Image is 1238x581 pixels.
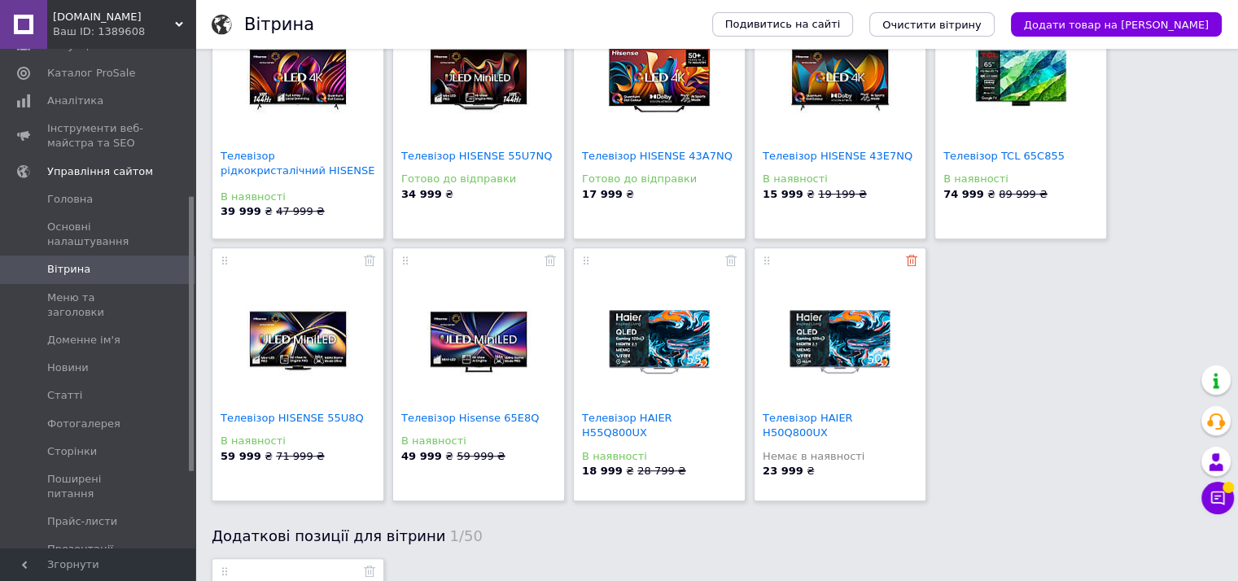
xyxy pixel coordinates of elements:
span: Очистити вітрину [882,19,981,31]
span: Додати товар на [PERSON_NAME] [1024,19,1209,31]
b: 34 999 [401,188,442,200]
span: Поширені питання [47,472,151,501]
button: Додати товар на [PERSON_NAME] [1011,12,1222,37]
span: 19 199 ₴ [818,188,867,200]
b: 39 999 [221,205,261,217]
span: 89 999 ₴ [999,188,1048,200]
a: Телевізор HISENSE 55U8Q [221,412,364,424]
div: ₴ [582,187,737,202]
span: 47 999 ₴ [276,205,325,217]
img: Телевізор HISENSE 55U8Q [247,290,349,393]
span: SmartShop.kr.ua [53,10,175,24]
span: Вітрина [47,262,90,277]
img: Телевізор HISENSE 55U7NQ [427,28,530,131]
div: ₴ [763,464,917,478]
div: Готово до відправки [582,172,737,186]
span: 59 999 ₴ [457,450,505,462]
span: Доменне ім'я [47,333,120,347]
span: 1/50 [449,527,482,544]
b: 18 999 [582,465,623,477]
a: Телевізор HISENSE 43E7NQ [763,150,912,162]
span: ₴ [763,188,818,200]
div: В наявності [221,190,375,204]
a: Прибрати з вітрини [364,564,375,576]
span: Головна [47,192,93,207]
b: 17 999 [582,188,623,200]
a: Телевізор HAIER H55Q800UX [582,412,672,439]
img: Телевізор HAIER H50Q800UX [789,309,891,374]
div: Готово до відправки [401,172,556,186]
span: ₴ [221,205,276,217]
span: Статті [47,388,82,403]
img: Телевізор Hisense 65E8Q [427,290,530,393]
img: Телевізор HISENSE 43E7NQ [789,28,891,131]
span: Управління сайтом [47,164,153,179]
span: Новини [47,360,89,375]
img: Телевізор рідкокристалічний HISENSE 65E7NQ PRO [247,28,349,131]
a: Телевізор Hisense 65E8Q [401,412,539,424]
div: В наявності [582,449,737,464]
img: Телевізор HAIER H55Q800UX [608,309,711,374]
div: В наявності [221,434,375,448]
div: ₴ [401,187,556,202]
a: Подивитись на сайті [712,12,854,37]
button: Очистити вітрину [869,12,994,37]
span: Презентації [47,542,113,557]
span: Аналітика [47,94,103,108]
a: Прибрати з вітрини [725,253,737,265]
img: Телевізор HISENSE 43A7NQ [608,47,711,113]
a: Телевізор HISENSE 55U7NQ [401,150,552,162]
a: Телевізор HISENSE 43A7NQ [582,150,733,162]
b: 15 999 [763,188,803,200]
span: ₴ [401,450,457,462]
div: В наявності [943,172,1098,186]
b: 59 999 [221,450,261,462]
div: Ваш ID: 1389608 [53,24,195,39]
div: В наявності [763,172,917,186]
a: Прибрати з вітрини [906,253,917,265]
span: ₴ [221,450,276,462]
a: Прибрати з вітрини [364,253,375,265]
span: Інструменти веб-майстра та SEO [47,121,151,151]
span: Основні налаштування [47,220,151,249]
span: Прайс-листи [47,514,117,529]
img: Телевізор TCL 65C855 [969,41,1072,118]
span: ₴ [582,465,637,477]
b: 49 999 [401,450,442,462]
div: Додаткові позиції для вітрини [212,526,1222,546]
span: Сторінки [47,444,97,459]
span: Подивитись на сайті [725,17,841,32]
span: Каталог ProSale [47,66,135,81]
div: Немає в наявності [763,449,917,464]
h1: Вітрина [244,15,314,34]
span: 71 999 ₴ [276,450,325,462]
span: 28 799 ₴ [637,465,686,477]
div: В наявності [401,434,556,448]
a: Телевізор HAIER H50Q800UX [763,412,853,439]
span: Фотогалерея [47,417,120,431]
a: Телевізор TCL 65C855 [943,150,1065,162]
a: Прибрати з вітрини [545,253,556,265]
b: 74 999 [943,188,984,200]
b: 23 999 [763,465,803,477]
span: Меню та заголовки [47,290,151,320]
a: Телевізор рідкокристалічний HISENSE 65E7NQ PRO [221,150,374,191]
span: ₴ [943,188,999,200]
button: Чат з покупцем [1201,482,1234,514]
